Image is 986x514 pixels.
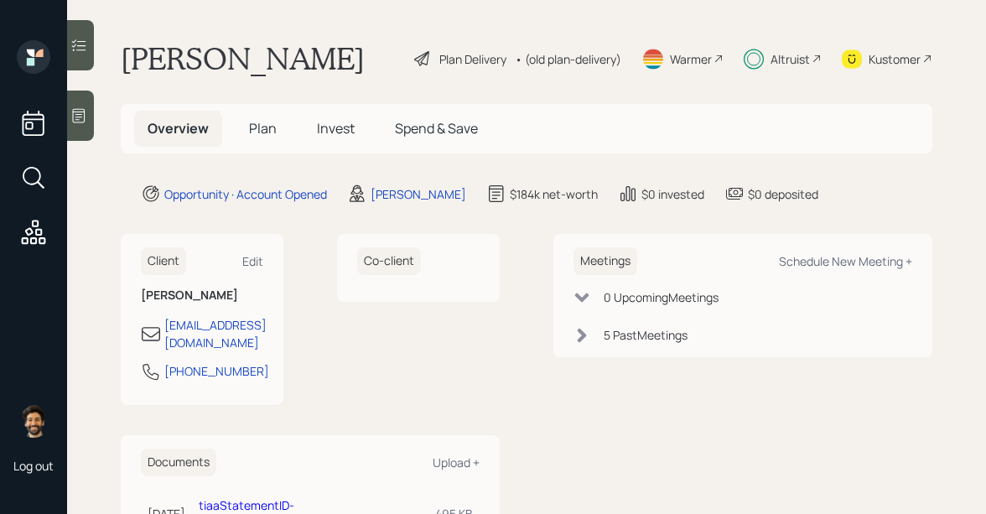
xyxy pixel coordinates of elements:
div: [EMAIL_ADDRESS][DOMAIN_NAME] [164,316,267,351]
div: Kustomer [869,50,921,68]
div: Schedule New Meeting + [779,253,912,269]
div: Edit [242,253,263,269]
h6: Meetings [573,247,637,275]
span: Overview [148,119,209,138]
img: eric-schwartz-headshot.png [17,404,50,438]
div: Warmer [670,50,712,68]
div: [PHONE_NUMBER] [164,362,269,380]
h6: Co-client [357,247,421,275]
div: $0 deposited [748,185,818,203]
h6: [PERSON_NAME] [141,288,263,303]
h6: Client [141,247,186,275]
div: Log out [13,458,54,474]
h6: Documents [141,449,216,476]
span: Spend & Save [395,119,478,138]
div: $0 invested [641,185,704,203]
span: Plan [249,119,277,138]
div: Plan Delivery [439,50,506,68]
h1: [PERSON_NAME] [121,40,365,77]
div: 0 Upcoming Meeting s [604,288,719,306]
div: Upload + [433,454,480,470]
div: • (old plan-delivery) [515,50,621,68]
div: 5 Past Meeting s [604,326,688,344]
div: $184k net-worth [510,185,598,203]
div: Altruist [771,50,810,68]
div: [PERSON_NAME] [371,185,466,203]
span: Invest [317,119,355,138]
div: Opportunity · Account Opened [164,185,327,203]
